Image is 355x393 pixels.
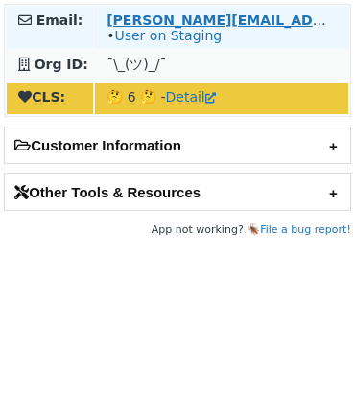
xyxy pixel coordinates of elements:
footer: App not working? 🪳 [4,220,351,240]
span: • [106,28,222,43]
td: 🤔 6 🤔 - [95,83,348,114]
a: User on Staging [114,28,222,43]
a: Detail [166,89,216,104]
h2: Other Tools & Resources [5,174,350,210]
strong: Email: [36,12,83,28]
strong: Org ID: [35,57,88,72]
h2: Customer Information [5,127,350,163]
strong: CLS: [18,89,65,104]
a: File a bug report! [260,223,351,236]
span: ¯\_(ツ)_/¯ [106,57,166,72]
